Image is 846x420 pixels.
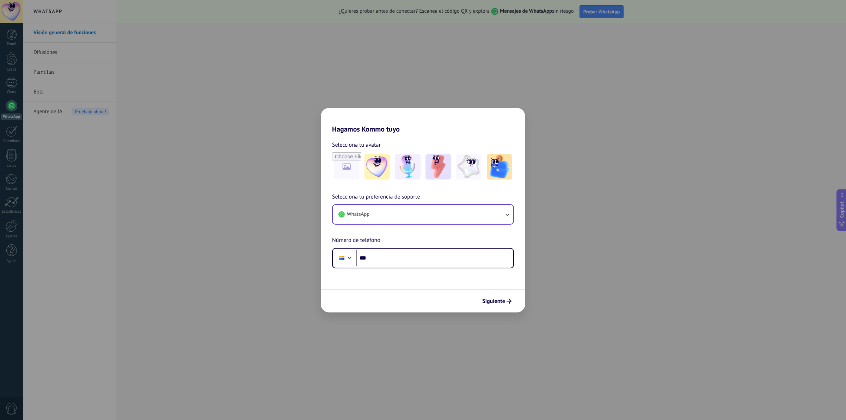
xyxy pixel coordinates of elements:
[332,140,381,150] span: Selecciona tu avatar
[333,205,513,224] button: WhatsApp
[395,154,421,179] img: -2.jpeg
[479,295,515,307] button: Siguiente
[347,211,369,218] span: WhatsApp
[332,236,380,245] span: Número de teléfono
[332,193,420,202] span: Selecciona tu preferencia de soporte
[456,154,482,179] img: -4.jpeg
[335,251,348,266] div: Colombia: + 57
[487,154,512,179] img: -5.jpeg
[364,154,390,179] img: -1.jpeg
[482,299,505,304] span: Siguiente
[321,108,525,133] h2: Hagamos Kommo tuyo
[425,154,451,179] img: -3.jpeg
